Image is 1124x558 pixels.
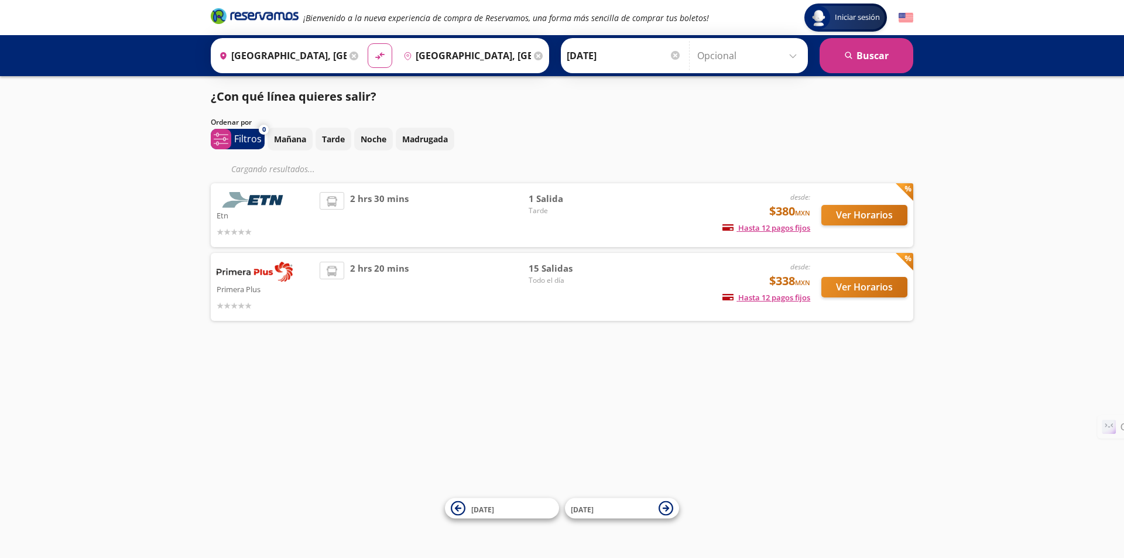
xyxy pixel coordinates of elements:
[354,128,393,150] button: Noche
[565,498,679,519] button: [DATE]
[211,88,376,105] p: ¿Con qué línea quieres salir?
[211,7,299,25] i: Brand Logo
[268,128,313,150] button: Mañana
[211,7,299,28] a: Brand Logo
[217,282,314,296] p: Primera Plus
[445,498,559,519] button: [DATE]
[790,192,810,202] em: desde:
[262,125,266,135] span: 0
[795,278,810,287] small: MXN
[821,205,907,225] button: Ver Horarios
[322,133,345,145] p: Tarde
[217,192,293,208] img: Etn
[316,128,351,150] button: Tarde
[396,128,454,150] button: Madrugada
[211,129,265,149] button: 0Filtros
[529,275,611,286] span: Todo el día
[830,12,885,23] span: Iniciar sesión
[790,262,810,272] em: desde:
[217,208,314,222] p: Etn
[529,206,611,216] span: Tarde
[402,133,448,145] p: Madrugada
[529,262,611,275] span: 15 Salidas
[571,504,594,514] span: [DATE]
[350,192,409,238] span: 2 hrs 30 mins
[350,262,409,312] span: 2 hrs 20 mins
[899,11,913,25] button: English
[234,132,262,146] p: Filtros
[722,222,810,233] span: Hasta 12 pagos fijos
[231,163,315,174] em: Cargando resultados ...
[567,41,681,70] input: Elegir Fecha
[820,38,913,73] button: Buscar
[697,41,802,70] input: Opcional
[821,277,907,297] button: Ver Horarios
[722,292,810,303] span: Hasta 12 pagos fijos
[399,41,531,70] input: Buscar Destino
[471,504,494,514] span: [DATE]
[214,41,347,70] input: Buscar Origen
[769,203,810,220] span: $380
[217,262,293,282] img: Primera Plus
[769,272,810,290] span: $338
[361,133,386,145] p: Noche
[303,12,709,23] em: ¡Bienvenido a la nueva experiencia de compra de Reservamos, una forma más sencilla de comprar tus...
[211,117,252,128] p: Ordenar por
[795,208,810,217] small: MXN
[529,192,611,206] span: 1 Salida
[274,133,306,145] p: Mañana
